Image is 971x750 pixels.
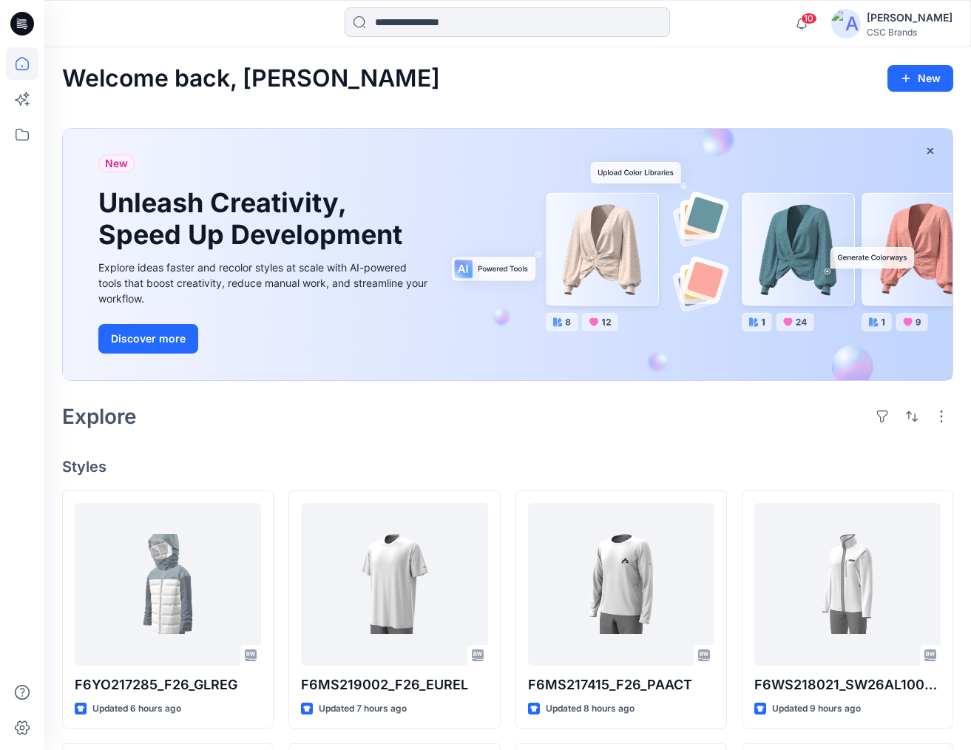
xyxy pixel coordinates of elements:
p: F6MS217415_F26_PAACT [528,675,714,695]
p: Updated 6 hours ago [92,701,181,717]
a: F6MS217415_F26_PAACT [528,503,714,666]
img: avatar [831,9,861,38]
h1: Unleash Creativity, Speed Up Development [98,187,409,251]
a: F6YO217285_F26_GLREG [75,503,261,666]
a: Discover more [98,324,431,354]
p: Updated 7 hours ago [319,701,407,717]
a: F6WS218021_SW26AL1005_F26_PAREG_VFA2 [754,503,941,666]
button: Discover more [98,324,198,354]
p: Updated 8 hours ago [546,701,635,717]
div: Explore ideas faster and recolor styles at scale with AI-powered tools that boost creativity, red... [98,260,431,306]
p: F6WS218021_SW26AL1005_F26_PAREG_VFA2 [754,675,941,695]
span: New [105,155,128,172]
p: Updated 9 hours ago [772,701,861,717]
p: F6MS219002_F26_EUREL [301,675,487,695]
a: F6MS219002_F26_EUREL [301,503,487,666]
div: CSC Brands [867,27,953,38]
h2: Explore [62,405,137,428]
h2: Welcome back, [PERSON_NAME] [62,65,440,92]
span: 10 [801,13,817,24]
p: F6YO217285_F26_GLREG [75,675,261,695]
div: [PERSON_NAME] [867,9,953,27]
h4: Styles [62,458,953,476]
button: New [887,65,953,92]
